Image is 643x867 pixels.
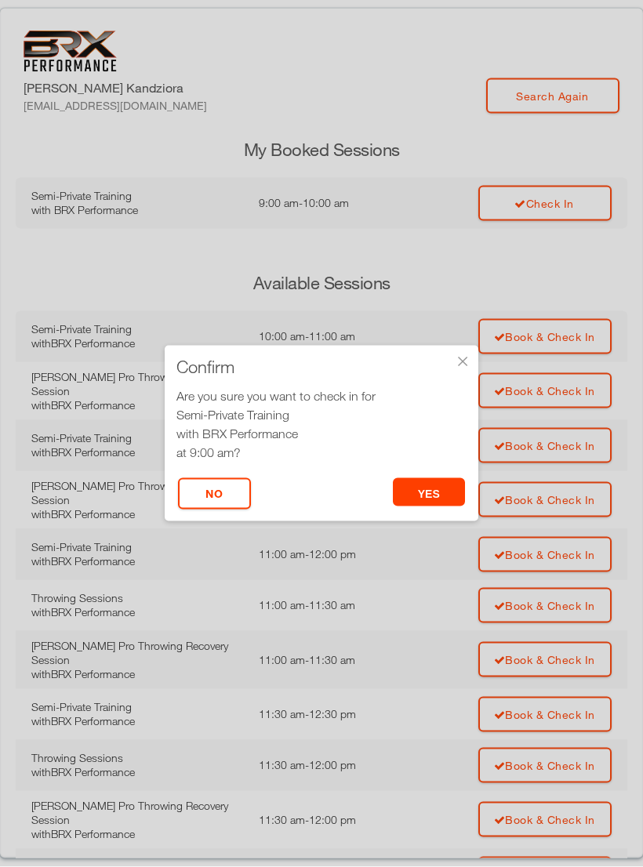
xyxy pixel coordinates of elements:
div: × [455,354,470,369]
div: with BRX Performance [176,424,467,443]
span: Confirm [176,359,234,375]
div: Semi-Private Training [176,405,467,424]
button: No [178,478,251,510]
div: Are you sure you want to check in for at 9:00 am? [176,386,467,462]
button: yes [393,478,466,506]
